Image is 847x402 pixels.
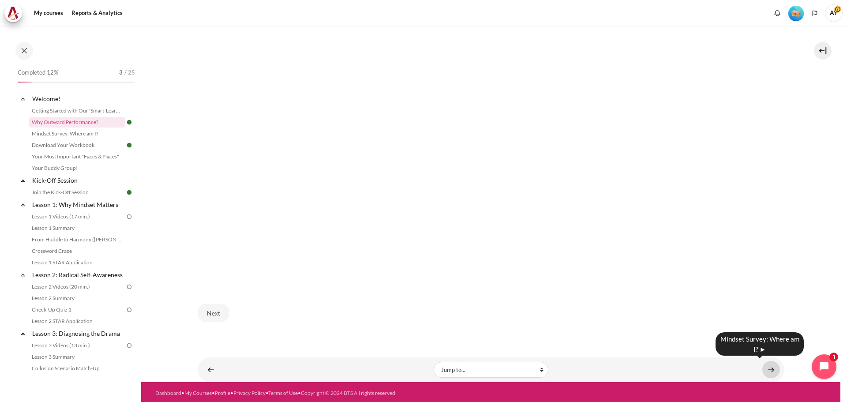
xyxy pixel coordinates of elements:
a: Crossword Craze [29,246,125,256]
img: Level #1 [788,6,804,21]
a: Privacy Policy [233,390,266,396]
a: Lesson 1: Why Mindset Matters [31,199,125,210]
div: Show notification window with no new notifications [771,7,784,20]
a: Lesson 3 STAR Application [29,375,125,385]
span: Collapse [19,200,27,209]
a: Lesson 3 Videos (13 min.) [29,340,125,351]
a: Lesson 2: Radical Self-Awareness [31,269,125,281]
a: Join the Kick-Off Session [29,187,125,198]
span: AY [825,4,843,22]
a: Architeck Architeck [4,4,26,22]
a: Level #1 [785,5,807,21]
img: To do [125,213,133,221]
a: Lesson 3: Diagnosing the Drama [31,327,125,339]
div: • • • • • [155,389,529,397]
a: Profile [215,390,230,396]
a: Your Most Important "Faces & Places" [29,151,125,162]
a: Lesson 1 Summary [29,223,125,233]
img: To do [125,283,133,291]
a: Check-Up Quiz 1 [29,304,125,315]
a: Dashboard [155,390,181,396]
a: User menu [825,4,843,22]
a: Lesson 2 Summary [29,293,125,304]
a: From Huddle to Harmony ([PERSON_NAME]'s Story) [29,234,125,245]
span: Collapse [19,271,27,279]
a: My Courses [184,390,212,396]
a: Lesson 1 Videos (17 min.) [29,211,125,222]
a: Your Buddy Group! [29,163,125,173]
img: Done [125,188,133,196]
img: Done [125,141,133,149]
img: Done [125,118,133,126]
a: Why Outward Performance? [29,117,125,128]
a: Getting Started with Our 'Smart-Learning' Platform [29,105,125,116]
div: Level #1 [788,5,804,21]
a: Terms of Use [268,390,298,396]
span: Collapse [19,176,27,185]
a: Lesson 3 Summary [29,352,125,362]
img: To do [125,342,133,349]
span: Completed 12% [18,68,58,77]
a: Collusion Scenario Match-Up [29,363,125,374]
div: Mindset Survey: Where am I? ► [716,332,804,356]
a: Lesson 2 Videos (20 min.) [29,282,125,292]
span: / 25 [124,68,135,77]
img: Architeck [7,7,19,20]
a: Download Your Workbook [29,140,125,150]
a: Kick-Off Session [31,174,125,186]
a: Lesson 2 STAR Application [29,316,125,327]
span: 3 [119,68,123,77]
a: My courses [31,4,66,22]
span: Collapse [19,329,27,338]
a: Welcome! [31,93,125,105]
span: Collapse [19,94,27,103]
button: Languages [808,7,821,20]
a: Reports & Analytics [68,4,126,22]
a: Lesson 1 STAR Application [29,257,125,268]
a: Mindset Survey: Where am I? [29,128,125,139]
a: Copyright © 2024 BTS All rights reserved [301,390,395,396]
img: To do [125,306,133,314]
a: ◄ Getting Started with Our 'Smart-Learning' Platform [202,361,220,378]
